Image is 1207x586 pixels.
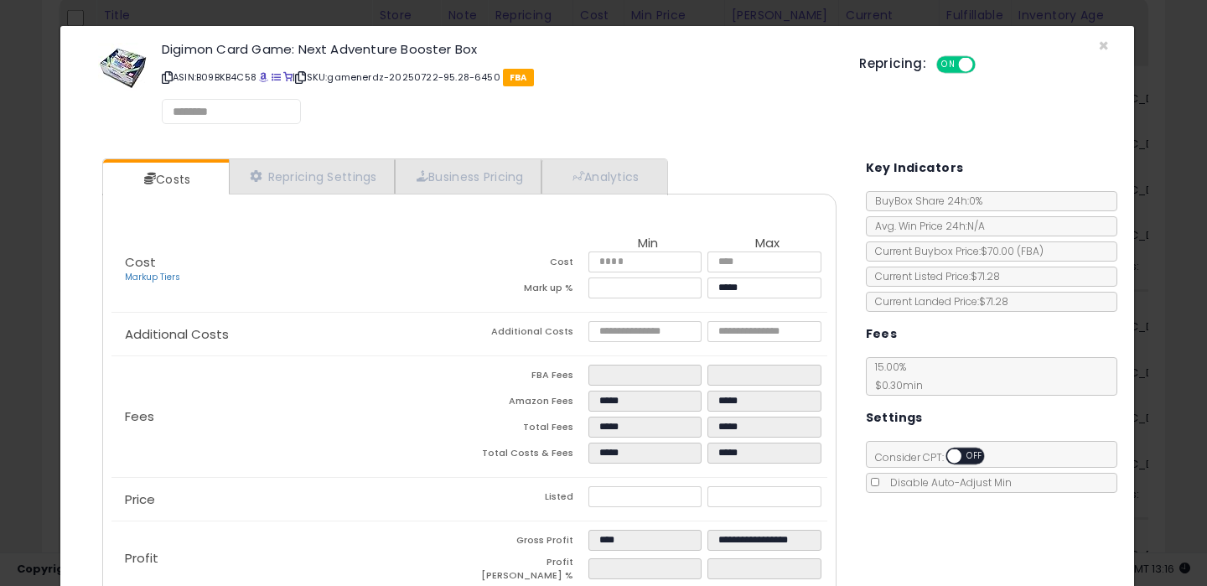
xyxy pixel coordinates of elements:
[469,443,588,469] td: Total Costs & Fees
[981,244,1044,258] span: $70.00
[98,43,148,93] img: 51sA+mqQzCL._SL60_.jpg
[111,328,469,341] p: Additional Costs
[125,271,180,283] a: Markup Tiers
[283,70,293,84] a: Your listing only
[588,236,707,252] th: Min
[867,294,1008,309] span: Current Landed Price: $71.28
[707,236,826,252] th: Max
[469,417,588,443] td: Total Fees
[866,324,898,345] h5: Fees
[469,365,588,391] td: FBA Fees
[469,530,588,556] td: Gross Profit
[111,410,469,423] p: Fees
[162,64,834,91] p: ASIN: B09BKB4C58 | SKU: gamenerdz-20250722-95.28-6450
[162,43,834,55] h3: Digimon Card Game: Next Adventure Booster Box
[867,450,1007,464] span: Consider CPT:
[229,159,395,194] a: Repricing Settings
[469,277,588,303] td: Mark up %
[867,360,923,392] span: 15.00 %
[541,159,666,194] a: Analytics
[882,475,1012,490] span: Disable Auto-Adjust Min
[111,552,469,565] p: Profit
[259,70,268,84] a: BuyBox page
[469,486,588,512] td: Listed
[469,391,588,417] td: Amazon Fees
[867,269,1000,283] span: Current Listed Price: $71.28
[1098,34,1109,58] span: ×
[859,57,926,70] h5: Repricing:
[469,321,588,347] td: Additional Costs
[111,256,469,284] p: Cost
[866,407,923,428] h5: Settings
[867,378,923,392] span: $0.30 min
[867,219,985,233] span: Avg. Win Price 24h: N/A
[395,159,541,194] a: Business Pricing
[973,58,1000,72] span: OFF
[272,70,281,84] a: All offer listings
[867,194,982,208] span: BuyBox Share 24h: 0%
[938,58,959,72] span: ON
[111,493,469,506] p: Price
[866,158,964,179] h5: Key Indicators
[469,252,588,277] td: Cost
[867,244,1044,258] span: Current Buybox Price:
[103,163,227,196] a: Costs
[503,69,534,86] span: FBA
[1017,244,1044,258] span: ( FBA )
[961,449,988,464] span: OFF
